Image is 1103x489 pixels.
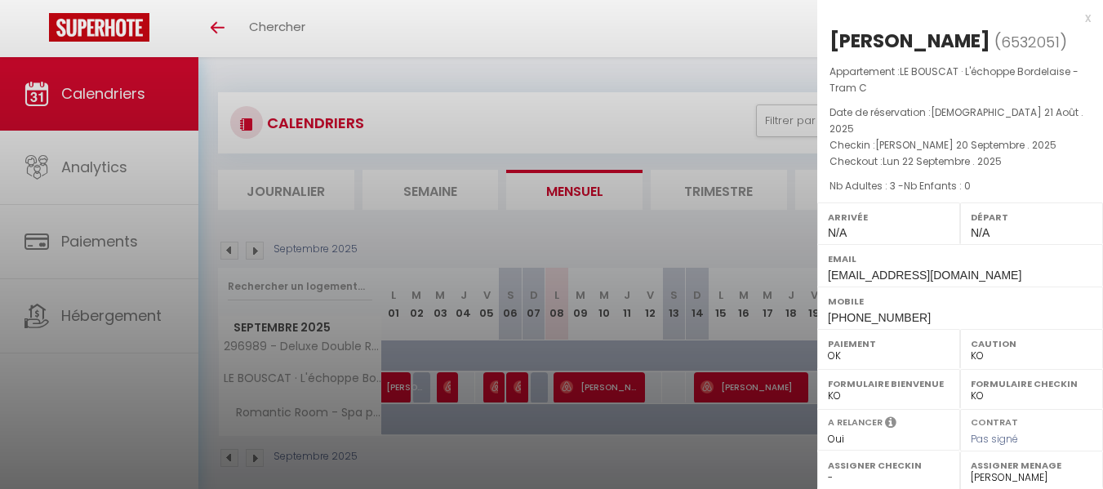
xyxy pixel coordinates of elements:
[829,153,1091,170] p: Checkout :
[971,457,1092,473] label: Assigner Menage
[1001,32,1060,52] span: 6532051
[828,269,1021,282] span: [EMAIL_ADDRESS][DOMAIN_NAME]
[829,104,1091,137] p: Date de réservation :
[971,416,1018,426] label: Contrat
[994,30,1067,53] span: ( )
[829,28,990,54] div: [PERSON_NAME]
[828,226,847,239] span: N/A
[971,336,1092,352] label: Caution
[13,7,62,56] button: Ouvrir le widget de chat LiveChat
[883,154,1002,168] span: Lun 22 Septembre . 2025
[904,179,971,193] span: Nb Enfants : 0
[817,8,1091,28] div: x
[829,64,1091,96] p: Appartement :
[828,311,931,324] span: [PHONE_NUMBER]
[828,293,1092,309] label: Mobile
[828,251,1092,267] label: Email
[829,105,1083,136] span: [DEMOGRAPHIC_DATA] 21 Août . 2025
[971,226,990,239] span: N/A
[829,179,971,193] span: Nb Adultes : 3 -
[828,209,950,225] label: Arrivée
[829,64,1079,95] span: LE BOUSCAT · L'échoppe Bordelaise - Tram C
[828,457,950,473] label: Assigner Checkin
[828,336,950,352] label: Paiement
[829,137,1091,153] p: Checkin :
[885,416,896,433] i: Sélectionner OUI si vous souhaiter envoyer les séquences de messages post-checkout
[971,209,1092,225] label: Départ
[828,376,950,392] label: Formulaire Bienvenue
[828,416,883,429] label: A relancer
[875,138,1056,152] span: [PERSON_NAME] 20 Septembre . 2025
[971,376,1092,392] label: Formulaire Checkin
[971,432,1018,446] span: Pas signé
